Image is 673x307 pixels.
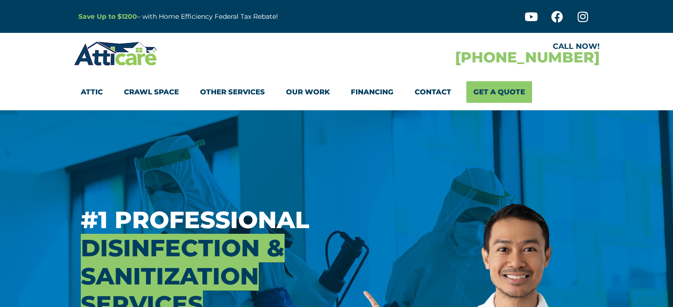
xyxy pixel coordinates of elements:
[78,11,383,22] p: – with Home Efficiency Federal Tax Rebate!
[286,81,330,103] a: Our Work
[351,81,394,103] a: Financing
[415,81,451,103] a: Contact
[200,81,265,103] a: Other Services
[78,12,137,21] a: Save Up to $1200
[81,81,103,103] a: Attic
[124,81,179,103] a: Crawl Space
[337,43,600,50] div: CALL NOW!
[466,81,532,103] a: Get A Quote
[81,81,593,103] nav: Menu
